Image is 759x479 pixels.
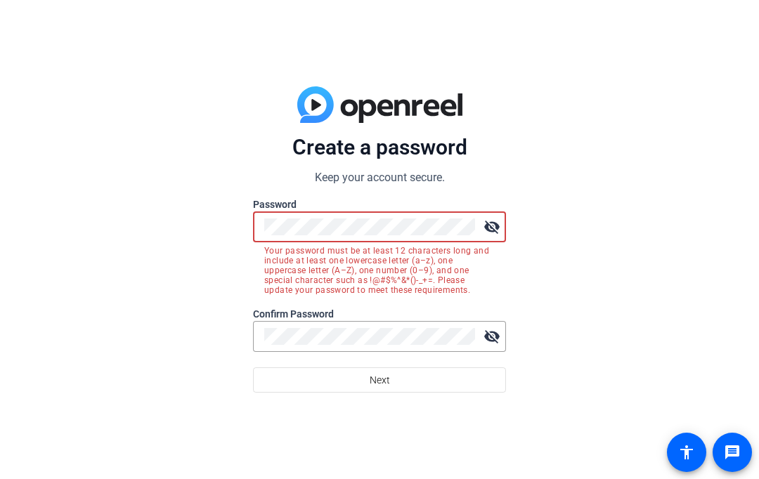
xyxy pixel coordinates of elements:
[264,242,495,295] mat-error: Your password must be at least 12 characters long and include at least one lowercase letter (a–z)...
[253,307,506,321] label: Confirm Password
[724,444,741,461] mat-icon: message
[253,169,506,186] p: Keep your account secure.
[253,134,506,161] p: Create a password
[253,197,506,211] label: Password
[678,444,695,461] mat-icon: accessibility
[253,367,506,393] button: Next
[297,86,462,123] img: blue-gradient.svg
[478,213,506,241] mat-icon: visibility_off
[370,367,390,393] span: Next
[478,322,506,350] mat-icon: visibility_off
